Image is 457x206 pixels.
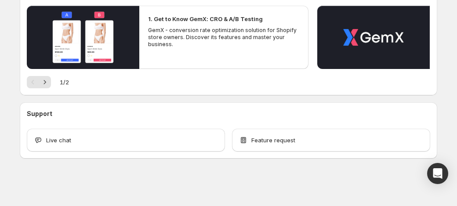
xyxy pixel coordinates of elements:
button: Play video [27,6,139,69]
span: Feature request [251,136,295,145]
span: 1 / 2 [60,78,69,87]
button: Next [39,76,51,88]
button: Play video [317,6,430,69]
nav: Pagination [27,76,51,88]
h3: Support [27,109,52,118]
p: GemX - conversion rate optimization solution for Shopify store owners. Discover its features and ... [148,27,299,48]
h2: 1. Get to Know GemX: CRO & A/B Testing [148,14,263,23]
span: Live chat [46,136,71,145]
div: Open Intercom Messenger [427,163,448,184]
